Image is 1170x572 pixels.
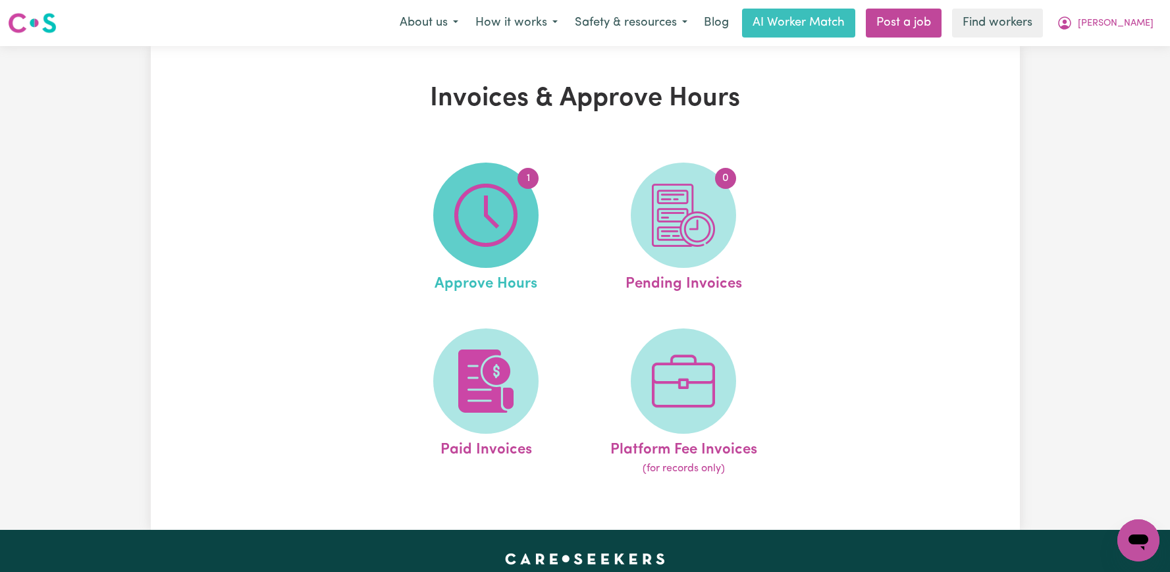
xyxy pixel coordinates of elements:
a: Find workers [952,9,1043,38]
a: Careseekers logo [8,8,57,38]
a: Paid Invoices [391,328,581,477]
span: [PERSON_NAME] [1078,16,1154,31]
a: AI Worker Match [742,9,855,38]
button: How it works [467,9,566,37]
img: Careseekers logo [8,11,57,35]
h1: Invoices & Approve Hours [304,83,867,115]
span: Paid Invoices [440,434,532,461]
button: About us [391,9,467,37]
a: Careseekers home page [505,554,665,564]
span: Pending Invoices [625,268,742,296]
span: 0 [715,168,736,189]
span: Approve Hours [435,268,537,296]
a: Pending Invoices [589,163,778,296]
a: Blog [696,9,737,38]
span: Platform Fee Invoices [610,434,757,461]
span: (for records only) [643,461,725,477]
a: Platform Fee Invoices(for records only) [589,328,778,477]
a: Approve Hours [391,163,581,296]
span: 1 [518,168,539,189]
button: Safety & resources [566,9,696,37]
a: Post a job [866,9,942,38]
iframe: Button to launch messaging window [1117,519,1159,561]
button: My Account [1048,9,1162,37]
